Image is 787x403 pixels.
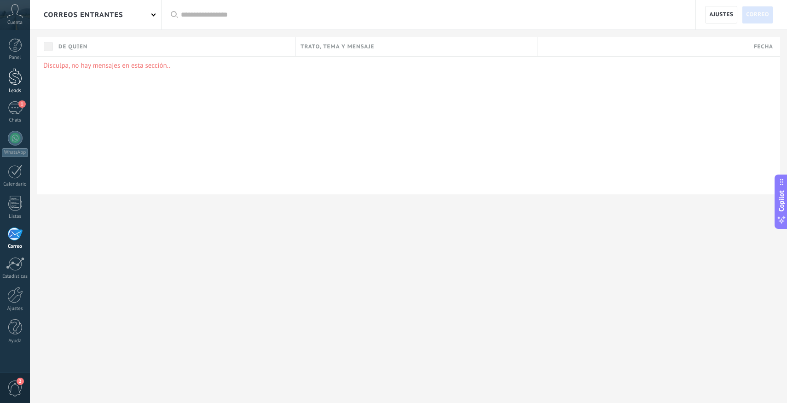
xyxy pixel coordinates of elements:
a: Ajustes [705,6,737,23]
a: Correo [742,6,773,23]
span: Correo [746,6,769,23]
p: Disculpa, no hay mensajes en esta sección.. [43,61,774,70]
div: Listas [2,214,29,220]
span: 2 [17,378,24,385]
div: Panel [2,55,29,61]
div: Correo [2,244,29,250]
span: De quien [58,42,87,51]
div: Ayuda [2,338,29,344]
span: Trato, tema y mensaje [301,42,374,51]
span: Ajustes [709,6,733,23]
div: Ajustes [2,306,29,312]
div: Leads [2,88,29,94]
div: WhatsApp [2,148,28,157]
div: Chats [2,117,29,123]
span: Cuenta [7,20,23,26]
div: Calendario [2,181,29,187]
div: Estadísticas [2,274,29,280]
span: 1 [18,100,26,108]
span: Copilot [777,190,786,211]
span: Fecha [754,42,773,51]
